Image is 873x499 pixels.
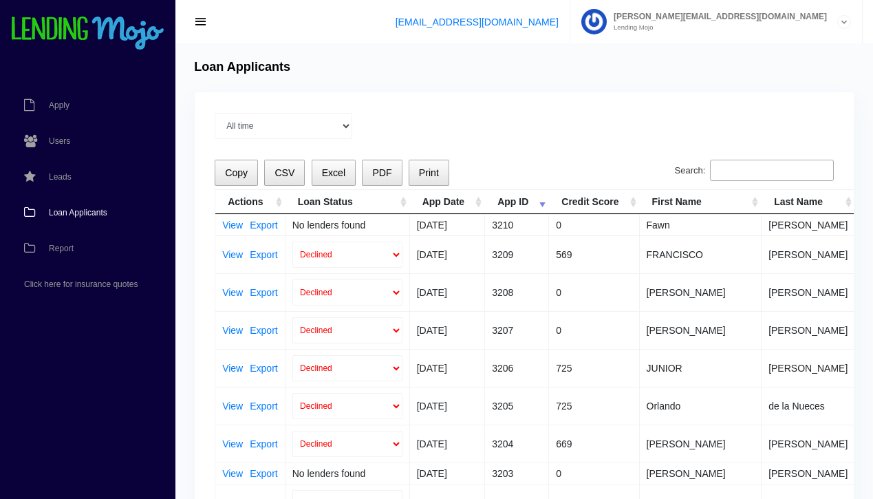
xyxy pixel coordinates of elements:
td: [PERSON_NAME] [640,273,762,311]
a: View [222,220,243,230]
span: Users [49,137,70,145]
button: Copy [215,160,258,187]
td: 3203 [485,463,549,484]
td: de la Nueces [762,387,855,425]
th: Last Name: activate to sort column ascending [762,190,855,214]
td: 0 [549,463,639,484]
td: No lenders found [285,463,410,484]
th: First Name: activate to sort column ascending [640,190,762,214]
a: Export [250,363,277,373]
td: No lenders found [285,214,410,235]
td: [PERSON_NAME] [762,235,855,273]
a: Export [250,250,277,259]
td: 3210 [485,214,549,235]
td: 0 [549,214,639,235]
input: Search: [710,160,834,182]
a: View [222,401,243,411]
td: [PERSON_NAME] [640,311,762,349]
td: 569 [549,235,639,273]
a: Export [250,326,277,335]
td: [DATE] [410,425,485,463]
span: Leads [49,173,72,181]
td: JUNIOR [640,349,762,387]
td: 3209 [485,235,549,273]
td: 3204 [485,425,549,463]
a: View [222,439,243,449]
td: 3206 [485,349,549,387]
span: Apply [49,101,69,109]
span: Copy [225,167,248,178]
a: Export [250,288,277,297]
td: 3205 [485,387,549,425]
td: 0 [549,273,639,311]
td: 0 [549,311,639,349]
span: Report [49,244,74,253]
a: Export [250,469,277,478]
td: 3208 [485,273,549,311]
td: [DATE] [410,273,485,311]
td: [PERSON_NAME] [640,463,762,484]
td: [PERSON_NAME] [762,311,855,349]
td: [PERSON_NAME] [762,463,855,484]
th: Actions: activate to sort column ascending [215,190,285,214]
th: App Date: activate to sort column ascending [410,190,485,214]
td: [PERSON_NAME] [762,214,855,235]
td: [DATE] [410,387,485,425]
button: CSV [264,160,305,187]
a: [EMAIL_ADDRESS][DOMAIN_NAME] [396,17,559,28]
button: Print [409,160,449,187]
button: PDF [362,160,402,187]
img: logo-small.png [10,17,165,51]
td: [PERSON_NAME] [640,425,762,463]
span: Print [419,167,439,178]
a: View [222,363,243,373]
h4: Loan Applicants [194,60,290,75]
td: [DATE] [410,349,485,387]
a: Export [250,439,277,449]
a: View [222,326,243,335]
td: [PERSON_NAME] [762,425,855,463]
td: Orlando [640,387,762,425]
td: 669 [549,425,639,463]
td: [PERSON_NAME] [762,349,855,387]
td: [DATE] [410,235,485,273]
label: Search: [675,160,834,182]
button: Excel [312,160,356,187]
td: 3207 [485,311,549,349]
td: [PERSON_NAME] [762,273,855,311]
img: Profile image [581,9,607,34]
td: [DATE] [410,463,485,484]
span: [PERSON_NAME][EMAIL_ADDRESS][DOMAIN_NAME] [607,12,827,21]
a: View [222,288,243,297]
td: 725 [549,349,639,387]
a: View [222,469,243,478]
span: CSV [274,167,294,178]
td: [DATE] [410,214,485,235]
td: Fawn [640,214,762,235]
span: Click here for insurance quotes [24,280,138,288]
a: View [222,250,243,259]
span: Excel [322,167,345,178]
span: Loan Applicants [49,209,107,217]
a: Export [250,401,277,411]
a: Export [250,220,277,230]
td: [DATE] [410,311,485,349]
span: PDF [372,167,391,178]
th: Loan Status: activate to sort column ascending [285,190,410,214]
th: App ID: activate to sort column ascending [485,190,549,214]
th: Credit Score: activate to sort column ascending [549,190,639,214]
small: Lending Mojo [607,24,827,31]
td: FRANCISCO [640,235,762,273]
td: 725 [549,387,639,425]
